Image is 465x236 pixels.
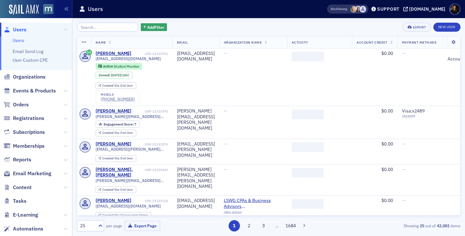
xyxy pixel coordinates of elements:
[285,220,296,231] button: 1684
[98,64,139,68] a: Active Student Member
[102,188,133,192] div: End User
[177,40,188,45] span: Email
[102,131,133,135] div: End User
[177,51,215,62] div: [EMAIL_ADDRESS][DOMAIN_NAME]
[132,52,168,56] div: USR-21333701
[96,108,131,114] a: [PERSON_NAME]
[292,199,324,209] span: ‌
[132,199,168,203] div: USR-21320318
[13,143,45,150] span: Memberships
[145,168,168,172] div: USR-21320443
[88,5,103,13] h1: Users
[102,131,120,135] span: Created Via :
[147,24,164,30] span: Add Filter
[4,225,43,232] a: Automations
[77,23,139,32] input: Search…
[13,198,26,205] span: Tasks
[9,5,39,15] img: SailAMX
[273,223,282,229] span: …
[436,223,450,229] strong: 42,081
[331,7,337,11] div: Also
[96,40,106,45] span: Name
[13,101,29,108] span: Orders
[413,26,426,29] div: Export
[104,123,136,126] div: 7
[102,214,148,217] div: Organization Admin
[224,198,283,209] span: LSWG CPAs & Business Advisors (Frederick, MD)
[13,225,43,232] span: Automations
[4,73,46,80] a: Organizations
[96,63,142,70] div: Active: Active: Student Member
[101,93,135,97] div: mobile
[13,211,38,219] span: E-Learning
[224,108,227,114] span: —
[381,108,393,114] span: $0.00
[402,198,406,203] span: —
[224,210,283,217] div: ORG-43010
[381,198,393,203] span: $0.00
[80,222,94,229] div: 25
[13,38,24,43] a: Users
[177,198,215,209] div: [EMAIL_ADDRESS][DOMAIN_NAME]
[292,142,324,152] span: ‌
[102,188,120,192] span: Created Via :
[258,220,269,231] button: 3
[355,6,362,13] span: Kelly Brown
[449,4,460,15] span: Profile
[96,178,168,183] span: [PERSON_NAME][EMAIL_ADDRESS][PERSON_NAME][DOMAIN_NAME]
[229,220,240,231] button: 1
[96,212,151,219] div: Created Via: Organization Admin
[433,23,460,32] a: New User
[13,184,32,191] span: Content
[402,40,437,45] span: Payment Methods
[4,101,29,108] a: Orders
[403,23,431,32] button: Export
[102,157,133,160] div: End User
[96,51,131,57] a: [PERSON_NAME]
[4,184,32,191] a: Content
[13,73,46,80] span: Organizations
[13,156,31,163] span: Reports
[4,170,51,177] a: Email Marketing
[356,40,387,45] span: Account Credit
[402,141,406,147] span: —
[4,143,45,150] a: Memberships
[224,198,283,209] a: LSWG CPAs & Business Advisors ([GEOGRAPHIC_DATA], [GEOGRAPHIC_DATA])
[13,26,26,33] span: Users
[102,213,120,217] span: Created Via :
[409,6,445,12] div: [DOMAIN_NAME]
[13,129,45,136] span: Subscriptions
[350,6,357,13] span: Rebekah Olson
[224,141,227,147] span: —
[292,40,308,45] span: Activity
[13,170,51,177] span: Email Marketing
[418,223,425,229] strong: 25
[4,129,45,136] a: Subscriptions
[13,87,56,94] span: Events & Products
[402,114,439,118] span: 10 / 2029
[4,26,26,33] a: Users
[132,142,168,146] div: USR-21333293
[101,97,135,102] a: [PHONE_NUMBER]
[96,155,136,162] div: Created Via: End User
[402,166,406,172] span: —
[4,211,38,219] a: E-Learning
[381,166,393,172] span: $0.00
[381,50,393,56] span: $0.00
[224,40,262,45] span: Organization Name
[39,4,53,15] a: View Homepage
[98,73,111,77] span: Joined :
[4,115,44,122] a: Registrations
[96,198,131,204] div: [PERSON_NAME]
[359,6,366,13] span: Justin Chase
[43,4,53,14] img: SailAMX
[96,114,168,119] span: [PERSON_NAME][EMAIL_ADDRESS][PERSON_NAME][DOMAIN_NAME]
[177,141,215,158] div: [EMAIL_ADDRESS][PERSON_NAME][DOMAIN_NAME]
[377,6,399,12] div: Support
[13,57,48,63] a: User Custom CPE
[96,130,136,136] div: Created Via: End User
[124,221,160,231] button: Export Page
